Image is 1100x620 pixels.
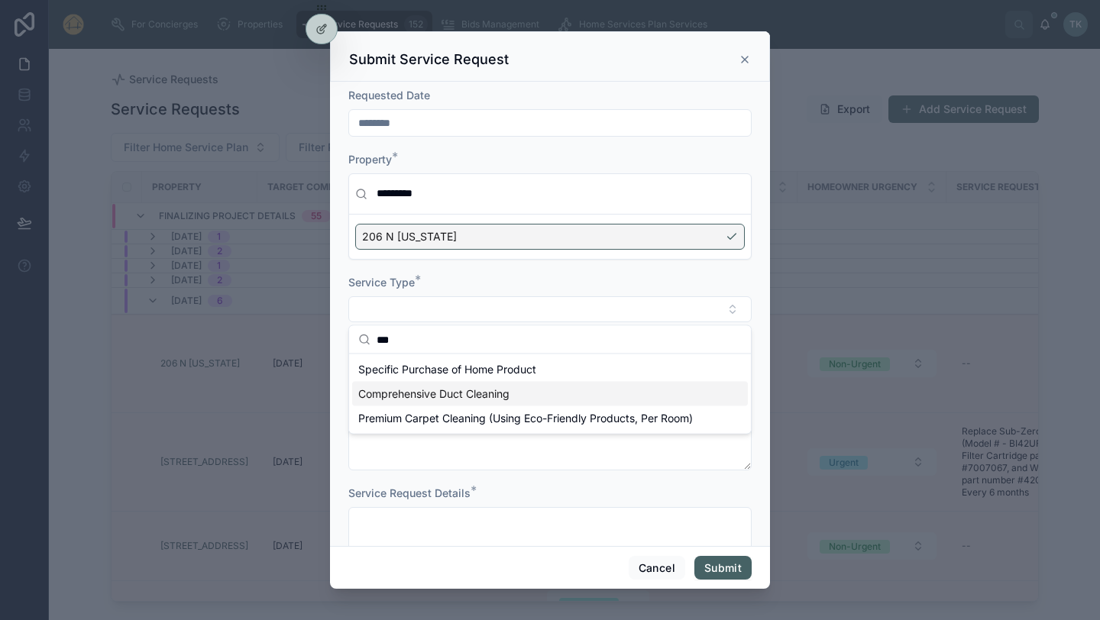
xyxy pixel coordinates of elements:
span: Premium Carpet Cleaning (Using Eco-Friendly Products, Per Room) [358,411,693,426]
span: Comprehensive Duct Cleaning [358,386,510,402]
span: Service Type [348,276,415,289]
div: Suggestions [349,215,751,259]
span: Specific Purchase of Home Product [358,362,536,377]
button: Cancel [629,556,685,580]
span: Property [348,153,392,166]
span: 206 N [US_STATE] [362,229,457,244]
span: Service Request Details [348,486,471,499]
h3: Submit Service Request [349,50,509,69]
button: Submit [694,556,752,580]
div: Suggestions [349,354,751,434]
button: Select Button [348,296,752,322]
span: Requested Date [348,89,430,102]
